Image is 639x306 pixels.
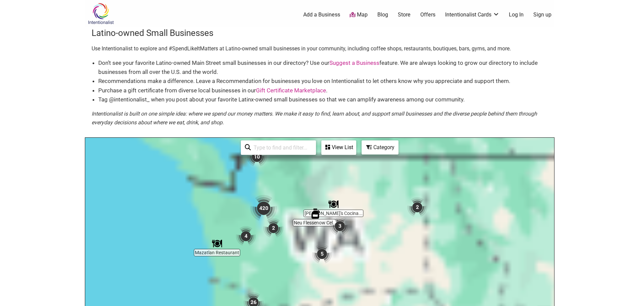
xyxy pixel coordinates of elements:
li: Recommendations make a difference. Leave a Recommendation for businesses you love on Intentionali... [98,77,548,86]
a: Sign up [533,11,551,18]
a: Store [398,11,411,18]
div: Filter by category [362,140,398,155]
div: 4 [233,223,259,249]
div: Type to search and filter [241,140,316,155]
a: Intentionalist Cards [445,11,499,18]
a: Offers [420,11,435,18]
li: Don’t see your favorite Latino-owned Main Street small businesses in our directory? Use our featu... [98,58,548,77]
div: 2 [405,194,430,220]
a: Add a Business [303,11,340,18]
div: 420 [248,192,280,224]
div: 2 [261,215,286,241]
li: Purchase a gift certificate from diverse local businesses in our . [98,86,548,95]
div: Category [362,141,398,154]
a: Suggest a Business [329,59,379,66]
a: Blog [377,11,388,18]
img: Intentionalist [85,3,117,25]
input: Type to find and filter... [251,141,312,154]
div: View List [322,141,356,154]
div: Marcela's Cocina Mexicana [326,196,341,212]
a: Log In [509,11,524,18]
div: See a list of the visible businesses [321,140,356,155]
h3: Latino-owned Small Businesses [92,27,548,39]
li: Tag @intentionalist_ when you post about your favorite Latinx-owned small businesses so that we c... [98,95,548,104]
a: Map [350,11,368,19]
p: Use Intentionalist to explore and #SpendLikeItMatters at Latino-owned small businesses in your co... [92,44,548,53]
div: Mazatlan Restaurant [209,236,225,251]
a: Gift Certificate Marketplace [256,87,326,94]
em: Intentionalist is built on one simple idea: where we spend our money matters. We make it easy to ... [92,111,537,126]
div: 5 [309,241,335,267]
div: 3 [327,213,353,239]
div: Neu Flessenow Cellars [308,206,323,221]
